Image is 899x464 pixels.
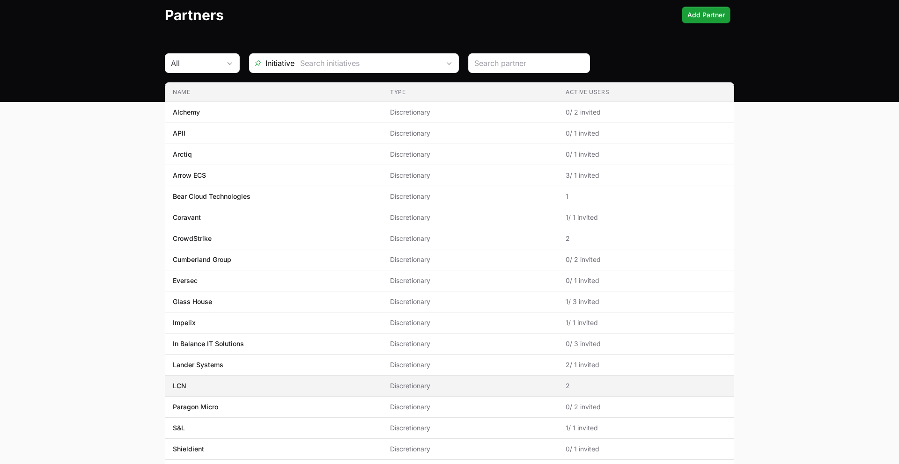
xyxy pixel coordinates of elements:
span: Discretionary [390,234,551,243]
p: Bear Cloud Technologies [173,192,251,201]
p: Coravant [173,213,201,222]
th: Name [165,83,383,102]
span: 1 [566,192,726,201]
span: Discretionary [390,402,551,412]
p: Alchemy [173,108,200,117]
span: 0 / 1 invited [566,276,726,285]
div: All [171,58,221,69]
p: Arctiq [173,150,192,159]
span: Discretionary [390,213,551,222]
p: APII [173,129,185,138]
p: Lander Systems [173,360,223,370]
span: 1 / 3 invited [566,297,726,306]
span: Discretionary [390,297,551,306]
p: Eversec [173,276,198,285]
span: 0 / 1 invited [566,129,726,138]
p: Shieldient [173,444,204,454]
span: 1 / 1 invited [566,318,726,327]
span: Discretionary [390,192,551,201]
span: Discretionary [390,150,551,159]
p: S&L [173,423,185,433]
th: Active Users [558,83,734,102]
span: Discretionary [390,129,551,138]
span: 2 / 1 invited [566,360,726,370]
span: Discretionary [390,444,551,454]
span: 0 / 2 invited [566,255,726,264]
span: 0 / 2 invited [566,108,726,117]
p: Paragon Micro [173,402,218,412]
span: Discretionary [390,339,551,348]
input: Search partner [474,58,584,69]
p: LCN [173,381,186,391]
span: Discretionary [390,423,551,433]
span: 2 [566,234,726,243]
span: 0 / 3 invited [566,339,726,348]
p: Glass House [173,297,212,306]
h1: Partners [165,7,224,23]
span: Add Partner [687,9,725,21]
button: Add Partner [682,7,730,23]
span: 1 / 1 invited [566,213,726,222]
div: Open [440,54,458,72]
span: Discretionary [390,360,551,370]
span: Discretionary [390,276,551,285]
span: 0 / 1 invited [566,444,726,454]
span: 3 / 1 invited [566,171,726,180]
span: 1 / 1 invited [566,423,726,433]
p: Cumberland Group [173,255,231,264]
span: 2 [566,381,726,391]
span: Discretionary [390,255,551,264]
p: Impelix [173,318,196,327]
p: Arrow ECS [173,171,206,180]
input: Search initiatives [295,54,440,72]
span: 0 / 1 invited [566,150,726,159]
span: 0 / 2 invited [566,402,726,412]
div: Primary actions [682,7,730,23]
p: CrowdStrike [173,234,212,243]
span: Discretionary [390,171,551,180]
span: Discretionary [390,381,551,391]
th: Type [383,83,558,102]
p: In Balance IT Solutions [173,339,244,348]
span: Discretionary [390,318,551,327]
span: Discretionary [390,108,551,117]
button: All [165,54,239,72]
span: Initiative [250,58,295,69]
